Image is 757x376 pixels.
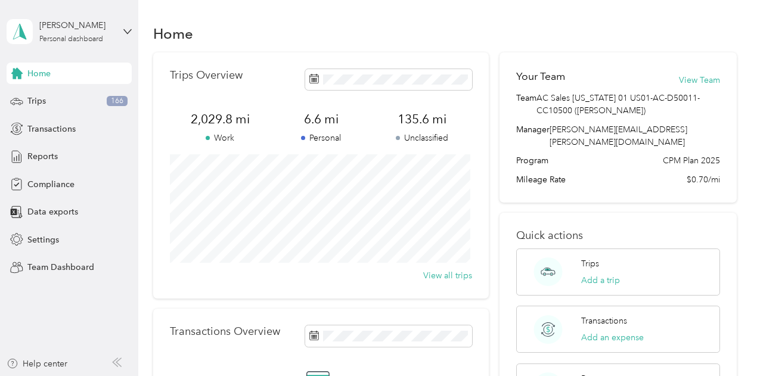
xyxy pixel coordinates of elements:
[581,331,644,344] button: Add an expense
[516,173,566,186] span: Mileage Rate
[27,178,75,191] span: Compliance
[170,325,280,338] p: Transactions Overview
[516,229,720,242] p: Quick actions
[581,257,599,270] p: Trips
[170,111,271,128] span: 2,029.8 mi
[271,111,371,128] span: 6.6 mi
[679,74,720,86] button: View Team
[663,154,720,167] span: CPM Plan 2025
[39,19,114,32] div: [PERSON_NAME]
[536,92,720,117] span: AC Sales [US_STATE] 01 US01-AC-D50011-CC10500 ([PERSON_NAME])
[27,150,58,163] span: Reports
[170,69,243,82] p: Trips Overview
[516,123,550,148] span: Manager
[690,309,757,376] iframe: Everlance-gr Chat Button Frame
[27,261,94,274] span: Team Dashboard
[516,154,548,167] span: Program
[271,132,371,144] p: Personal
[107,96,128,107] span: 166
[516,69,565,84] h2: Your Team
[7,358,67,370] button: Help center
[371,111,472,128] span: 135.6 mi
[550,125,687,147] span: [PERSON_NAME][EMAIL_ADDRESS][PERSON_NAME][DOMAIN_NAME]
[423,269,472,282] button: View all trips
[581,274,620,287] button: Add a trip
[581,315,627,327] p: Transactions
[27,234,59,246] span: Settings
[39,36,103,43] div: Personal dashboard
[27,206,78,218] span: Data exports
[153,27,193,40] h1: Home
[27,67,51,80] span: Home
[27,123,76,135] span: Transactions
[516,92,536,117] span: Team
[170,132,271,144] p: Work
[27,95,46,107] span: Trips
[371,132,472,144] p: Unclassified
[687,173,720,186] span: $0.70/mi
